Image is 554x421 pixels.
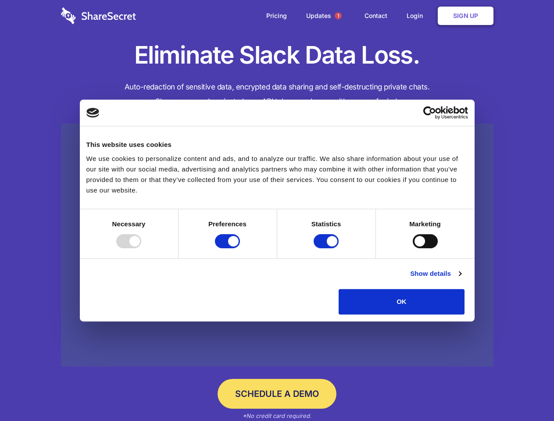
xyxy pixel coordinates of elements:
button: OK [339,289,465,314]
a: Show details [410,268,461,279]
a: Login [398,2,436,29]
a: Usercentrics Cookiebot - opens in a new window [391,106,468,119]
strong: Preferences [208,220,247,228]
a: Schedule a Demo [218,379,336,409]
h1: Eliminate Slack Data Loss. [61,39,493,71]
strong: Necessary [112,220,146,228]
a: Contact [356,2,396,29]
strong: Marketing [409,220,441,228]
span: 1 [335,12,342,19]
img: logo [86,108,100,118]
div: This website uses cookies [86,139,468,150]
em: *No credit card required. [243,412,311,419]
strong: Statistics [311,220,341,228]
img: logo-wordmark-white-trans-d4663122ce5f474addd5e946df7df03e33cb6a1c49d2221995e7729f52c070b2.svg [61,7,136,24]
a: Pricing [257,2,296,29]
a: Wistia video thumbnail [61,124,493,367]
h4: Auto-redaction of sensitive data, encrypted data sharing and self-destructing private chats. Shar... [61,80,493,109]
a: Sign Up [438,7,493,25]
div: We use cookies to personalize content and ads, and to analyze our traffic. We also share informat... [86,153,468,196]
